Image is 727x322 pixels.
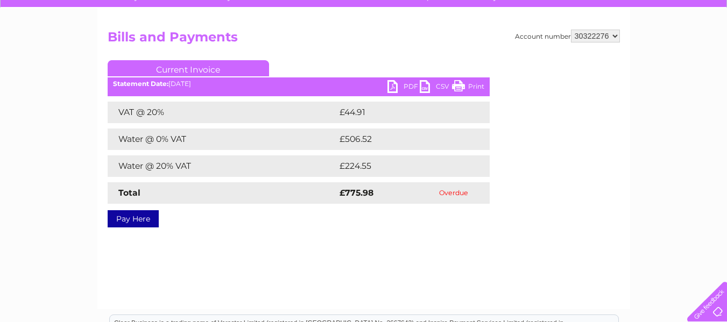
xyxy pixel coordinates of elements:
[337,128,471,150] td: £506.52
[595,46,627,54] a: Telecoms
[337,102,467,123] td: £44.91
[418,182,490,204] td: Overdue
[118,188,140,198] strong: Total
[108,60,269,76] a: Current Invoice
[110,6,618,52] div: Clear Business is a trading name of Verastar Limited (registered in [GEOGRAPHIC_DATA] No. 3667643...
[564,46,588,54] a: Energy
[108,210,159,227] a: Pay Here
[340,188,373,198] strong: £775.98
[691,46,717,54] a: Log out
[420,80,452,96] a: CSV
[337,155,470,177] td: £224.55
[655,46,682,54] a: Contact
[387,80,420,96] a: PDF
[108,80,490,88] div: [DATE]
[113,80,168,88] b: Statement Date:
[538,46,558,54] a: Water
[515,30,620,42] div: Account number
[108,30,620,50] h2: Bills and Payments
[108,128,337,150] td: Water @ 0% VAT
[633,46,649,54] a: Blog
[452,80,484,96] a: Print
[524,5,598,19] a: 0333 014 3131
[25,28,80,61] img: logo.png
[108,102,337,123] td: VAT @ 20%
[108,155,337,177] td: Water @ 20% VAT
